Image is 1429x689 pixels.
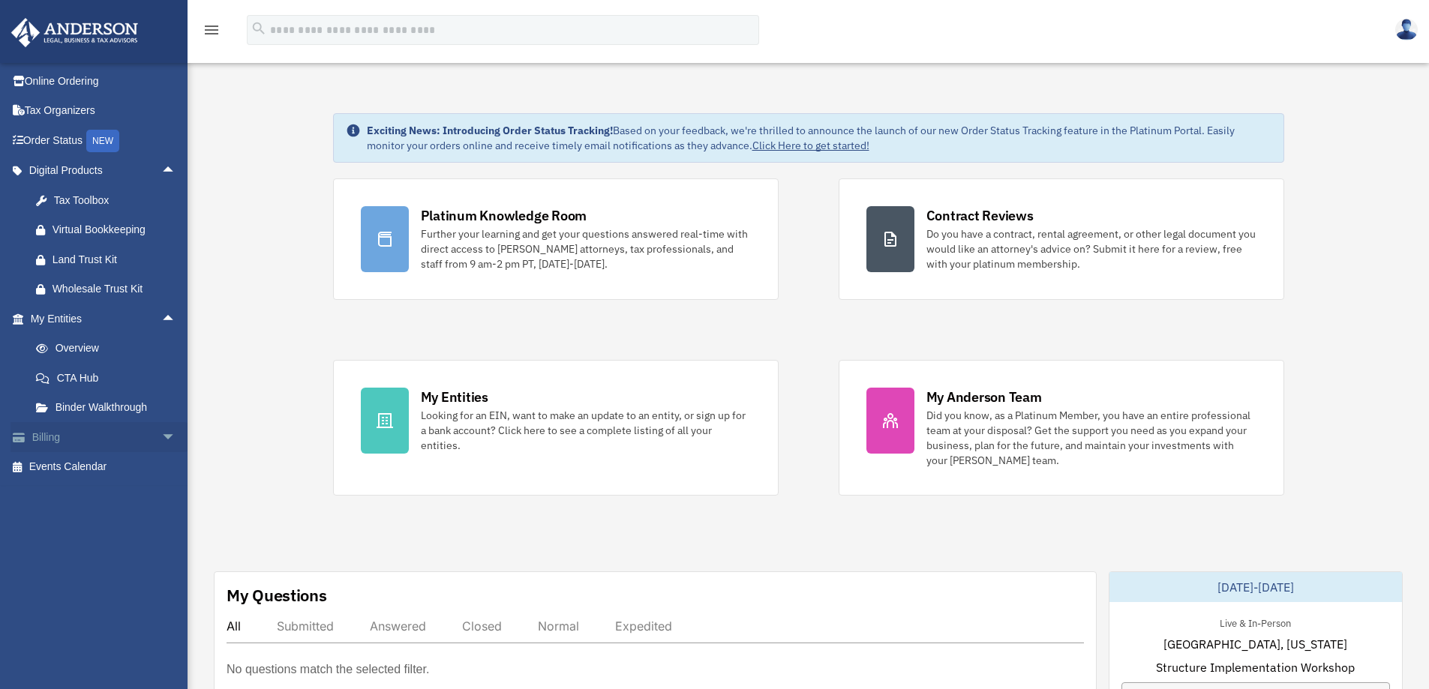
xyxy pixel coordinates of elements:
div: Answered [370,619,426,634]
div: Wholesale Trust Kit [53,280,180,298]
a: Overview [21,334,199,364]
a: CTA Hub [21,363,199,393]
p: No questions match the selected filter. [227,659,429,680]
img: Anderson Advisors Platinum Portal [7,18,143,47]
span: arrow_drop_up [161,156,191,187]
a: Platinum Knowledge Room Further your learning and get your questions answered real-time with dire... [333,178,779,300]
div: Expedited [615,619,672,634]
i: search [251,20,267,37]
a: Virtual Bookkeeping [21,215,199,245]
i: menu [203,21,221,39]
div: All [227,619,241,634]
div: Closed [462,619,502,634]
div: Did you know, as a Platinum Member, you have an entire professional team at your disposal? Get th... [926,408,1256,468]
a: menu [203,26,221,39]
div: Further your learning and get your questions answered real-time with direct access to [PERSON_NAM... [421,226,751,271]
div: Land Trust Kit [53,250,180,269]
a: Binder Walkthrough [21,393,199,423]
div: My Questions [227,584,327,607]
div: Submitted [277,619,334,634]
a: Billingarrow_drop_down [11,422,199,452]
div: [DATE]-[DATE] [1109,572,1402,602]
a: Click Here to get started! [752,139,869,152]
span: arrow_drop_up [161,304,191,334]
a: Wholesale Trust Kit [21,274,199,304]
a: My Entitiesarrow_drop_up [11,304,199,334]
img: User Pic [1395,19,1418,40]
div: Live & In-Person [1208,614,1303,630]
a: Tax Organizers [11,96,199,126]
div: Do you have a contract, rental agreement, or other legal document you would like an attorney's ad... [926,226,1256,271]
a: My Anderson Team Did you know, as a Platinum Member, you have an entire professional team at your... [839,360,1284,496]
strong: Exciting News: Introducing Order Status Tracking! [367,124,613,137]
div: Virtual Bookkeeping [53,220,180,239]
span: arrow_drop_down [161,422,191,453]
div: My Entities [421,388,488,406]
a: Order StatusNEW [11,125,199,156]
div: My Anderson Team [926,388,1042,406]
a: Land Trust Kit [21,244,199,274]
a: Tax Toolbox [21,185,199,215]
div: Normal [538,619,579,634]
a: Contract Reviews Do you have a contract, rental agreement, or other legal document you would like... [839,178,1284,300]
div: Contract Reviews [926,206,1034,225]
a: Online Ordering [11,66,199,96]
div: NEW [86,130,119,152]
div: Looking for an EIN, want to make an update to an entity, or sign up for a bank account? Click her... [421,408,751,453]
div: Tax Toolbox [53,191,180,210]
a: My Entities Looking for an EIN, want to make an update to an entity, or sign up for a bank accoun... [333,360,779,496]
div: Platinum Knowledge Room [421,206,587,225]
a: Events Calendar [11,452,199,482]
a: Digital Productsarrow_drop_up [11,156,199,186]
div: Based on your feedback, we're thrilled to announce the launch of our new Order Status Tracking fe... [367,123,1271,153]
span: Structure Implementation Workshop [1156,658,1355,676]
span: [GEOGRAPHIC_DATA], [US_STATE] [1163,635,1347,653]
